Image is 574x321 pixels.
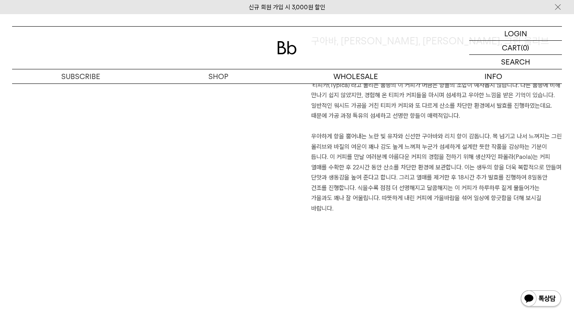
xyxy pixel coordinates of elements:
img: 카카오톡 채널 1:1 채팅 버튼 [520,290,562,309]
p: (0) [521,41,529,54]
a: CART (0) [469,41,562,55]
a: SUBSCRIBE [12,69,150,83]
p: SEARCH [501,55,530,69]
p: ‘티피카(Typica)’라고 불리는 품종의 이 커피가 머금은 향들의 조합이 예사롭지 않습니다. 다른 품종에 비해 만나기 쉽지 않았지만, 경험해 온 티피카 커피들을 마시며 섬세... [311,80,562,121]
p: 우아하게 향을 뿜어내는 노란 빛 유자와 신선한 구아바와 리치 향이 감돕니다. 목 넘기고 나서 느껴지는 그린 올리브와 바질의 여운이 꽤나 감도 높게 느껴져 누군가 섬세하게 설계... [311,131,562,214]
img: 로고 [277,41,297,54]
p: CART [502,41,521,54]
a: SHOP [150,69,287,83]
p: LOGIN [504,27,527,40]
p: INFO [424,69,562,83]
a: 신규 회원 가입 시 3,000원 할인 [249,4,325,11]
p: WHOLESALE [287,69,424,83]
a: LOGIN [469,27,562,41]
